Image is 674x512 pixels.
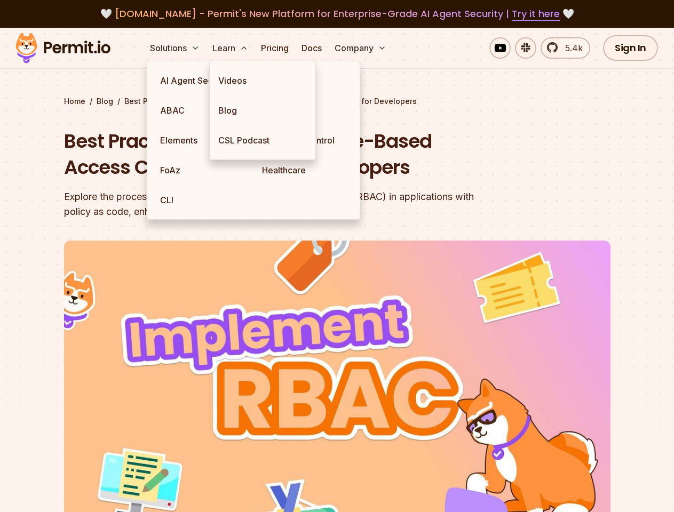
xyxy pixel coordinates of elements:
[64,189,474,219] div: Explore the process of implementing Role-Based Access Control (RBAC) in applications with policy ...
[115,7,560,20] span: [DOMAIN_NAME] - Permit's New Platform for Enterprise-Grade AI Agent Security |
[152,66,253,95] a: AI Agent Security
[297,37,326,59] a: Docs
[559,42,583,54] span: 5.4k
[152,155,253,185] a: FoAz
[146,37,204,59] button: Solutions
[210,66,315,95] a: Videos
[330,37,391,59] button: Company
[541,37,590,59] a: 5.4k
[257,37,293,59] a: Pricing
[208,37,252,59] button: Learn
[210,125,315,155] a: CSL Podcast
[64,96,610,107] div: / /
[603,35,658,61] a: Sign In
[26,6,648,21] div: 🤍 🤍
[512,7,560,21] a: Try it here
[210,95,315,125] a: Blog
[64,128,474,181] h1: Best Practices to Implement Role-Based Access Control (RBAC) for Developers
[152,125,253,155] a: Elements
[11,30,115,66] img: Permit logo
[64,96,85,107] a: Home
[152,95,253,125] a: ABAC
[253,155,355,185] a: Healthcare
[152,185,253,215] a: CLI
[97,96,113,107] a: Blog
